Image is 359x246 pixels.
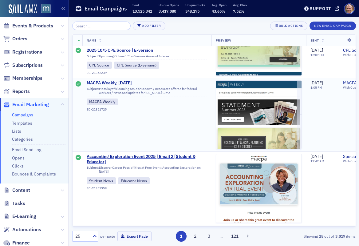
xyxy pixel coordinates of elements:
a: Email Send Log [12,147,41,152]
a: Accounting Exploration Event 2025 | Email 2 [Student & Educator] [87,154,207,165]
strong: 3,019 [334,233,346,239]
span: Name [87,38,97,42]
a: Automations [3,226,41,233]
div: 25 [75,233,89,240]
span: [DATE] [310,47,323,53]
div: Bulk Actions [279,24,303,27]
div: CPE Source [87,62,112,69]
a: Clicks [12,163,24,169]
a: New Email Campaign [310,22,356,28]
button: 3 [204,231,215,242]
a: Orders [3,35,27,42]
div: EC-21351958 [87,186,207,190]
p: Avg. Click [233,3,247,7]
strong: 25 [318,233,324,239]
span: Orders [12,35,27,42]
div: Discover Career Possibilities at Free Event: Accounting Exploration on [DATE] [87,166,207,175]
div: Sent [76,81,81,87]
p: Unique Clicks [185,3,205,7]
span: Content [12,187,30,194]
span: [DATE] [310,80,323,86]
div: EC-21351725 [87,107,207,111]
a: Content [3,187,30,194]
span: 10,525,342 [132,9,152,14]
span: … [218,233,226,239]
a: Bounces & Complaints [12,171,56,177]
a: Reports [3,88,30,95]
div: Sent [76,155,81,161]
button: 1 [176,231,187,242]
a: Lists [12,128,21,134]
button: 121 [230,231,240,242]
time: 11:42 AM [310,159,324,163]
span: Sent [310,38,319,42]
p: Sent [132,3,152,7]
span: Subject: [87,54,99,58]
span: Email Marketing [12,101,49,108]
input: Search… [72,22,131,30]
a: Tasks [3,200,25,207]
div: CPE Source (E-version) [114,62,159,69]
span: Subscriptions [12,62,43,69]
a: View Homepage [37,4,51,14]
img: SailAMX [9,4,37,14]
span: Memberships [12,75,42,82]
div: Support [310,6,331,11]
div: Educator News [118,177,150,184]
span: Preview [216,38,231,42]
span: Reports [12,88,30,95]
p: Avg. Open [212,3,227,7]
span: Profile [344,3,355,14]
p: Unique Opens [159,3,179,7]
a: 2025 10/5 CPE Source | E-version [87,48,207,53]
time: 1:05 PM [310,85,322,90]
div: EC-21352239 [87,71,207,75]
a: Email Marketing [3,101,49,108]
span: [DATE] [310,154,323,159]
span: 348,195 [185,9,199,14]
span: 43.65% [212,9,225,14]
button: Export Page [117,232,152,241]
span: Events & Products [12,22,53,29]
a: Templates [12,120,32,126]
div: Sent [76,48,81,54]
div: MACPA Weekly [87,99,118,105]
span: Registrations [12,49,42,55]
span: Subject: [87,87,99,95]
div: Showing out of items [266,233,356,239]
span: Automations [12,226,41,233]
h1: Email Campaigns [85,5,127,12]
span: Subject: [87,166,99,174]
span: E-Learning [12,213,36,220]
div: Upcoming Online CPE in Various Areas of Interest [87,54,207,60]
button: Add Filter [133,22,165,30]
a: Events & Products [3,22,53,29]
div: Mass layoffs looming amid shutdown / Resources offered for federal workers / News and updates for... [87,87,207,96]
button: New Email Campaign [310,22,356,30]
span: 3,417,080 [159,9,176,14]
button: Bulk Actions [270,22,307,30]
a: MACPA Weekly, [DATE] [87,80,207,86]
a: Categories [12,136,33,142]
button: 2 [190,231,200,242]
a: Opens [12,155,25,161]
a: Registrations [3,49,42,55]
img: SailAMX [41,4,51,14]
span: Tasks [12,200,25,207]
a: Memberships [3,75,42,82]
time: 12:07 PM [310,53,324,57]
a: E-Learning [3,213,36,220]
div: Student News [87,177,116,184]
a: Campaigns [12,112,33,118]
label: per page [100,233,115,239]
a: Subscriptions [3,62,43,69]
span: 7.52% [233,9,244,14]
